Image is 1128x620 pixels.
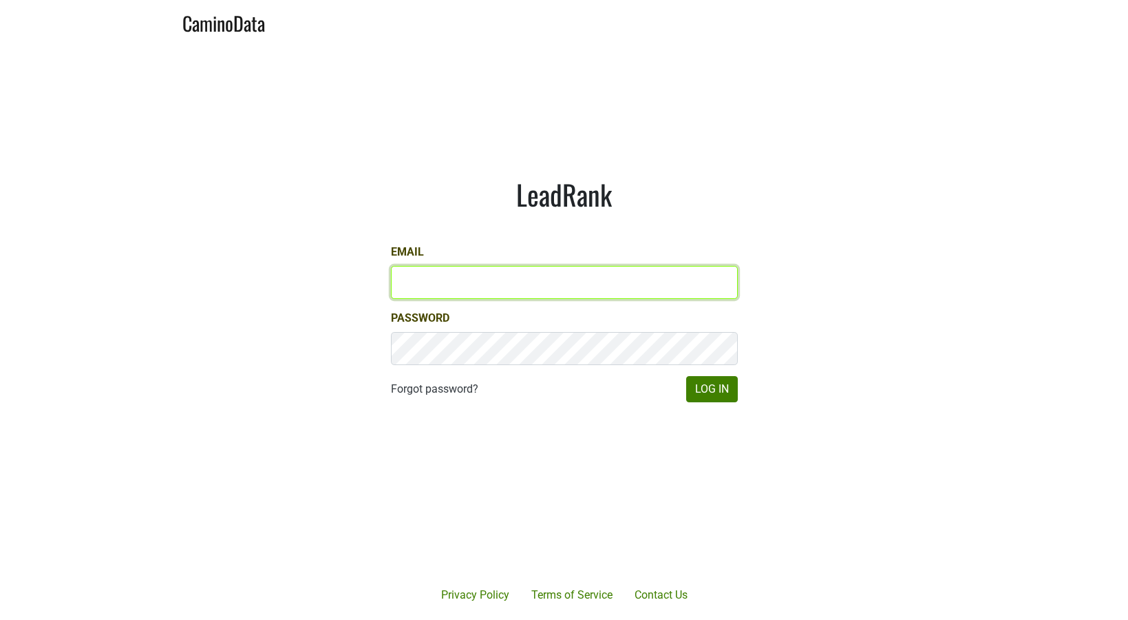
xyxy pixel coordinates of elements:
[430,581,520,609] a: Privacy Policy
[391,381,478,397] a: Forgot password?
[624,581,699,609] a: Contact Us
[391,244,424,260] label: Email
[391,178,738,211] h1: LeadRank
[520,581,624,609] a: Terms of Service
[686,376,738,402] button: Log In
[391,310,449,327] label: Password
[182,6,265,38] a: CaminoData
